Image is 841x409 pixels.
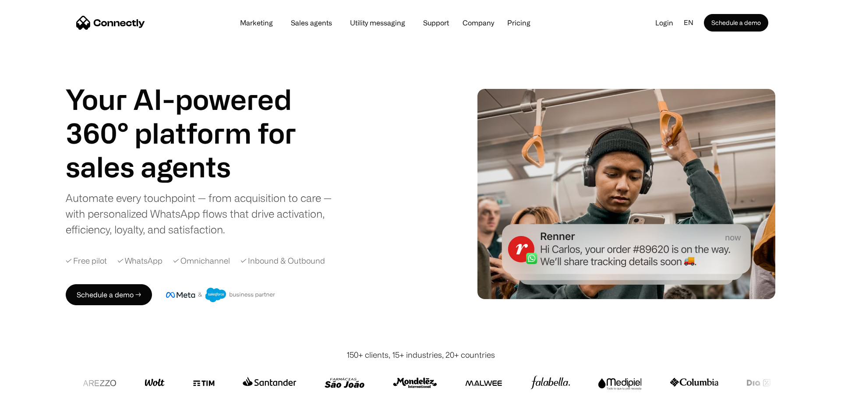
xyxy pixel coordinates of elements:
[648,16,680,29] a: Login
[416,19,456,26] a: Support
[66,284,152,305] a: Schedule a demo →
[76,16,145,29] a: home
[66,82,329,150] h1: Your AI-powered 360° platform for
[66,255,107,267] div: ✓ Free pilot
[704,14,768,32] a: Schedule a demo
[117,255,163,267] div: ✓ WhatsApp
[680,16,704,29] div: en
[66,190,342,237] div: Automate every touchpoint — from acquisition to care — with personalized WhatsApp flows that driv...
[463,17,494,29] div: Company
[284,19,339,26] a: Sales agents
[173,255,230,267] div: ✓ Omnichannel
[66,150,329,183] h1: sales agents
[166,288,276,303] img: Meta and Salesforce business partner badge.
[684,16,693,29] div: en
[18,394,53,406] ul: Language list
[346,349,495,361] div: 150+ clients, 15+ industries, 20+ countries
[460,17,497,29] div: Company
[500,19,537,26] a: Pricing
[66,150,329,183] div: 1 of 4
[233,19,280,26] a: Marketing
[240,255,325,267] div: ✓ Inbound & Outbound
[343,19,412,26] a: Utility messaging
[66,150,329,183] div: carousel
[9,393,53,406] aside: Language selected: English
